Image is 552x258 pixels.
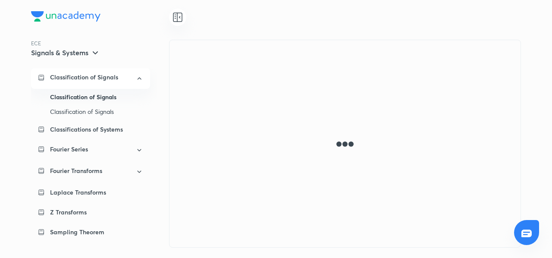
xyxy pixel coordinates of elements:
[50,208,87,217] p: Z Transforms
[50,125,123,134] p: Classifications of Systems
[50,188,106,197] p: Laplace Transforms
[50,73,118,81] p: Classification of Signals
[50,145,88,154] p: Fourier Series
[50,167,102,175] p: Fourier Transforms
[50,104,143,119] div: Classification of Signals
[31,40,169,47] p: ECE
[50,228,104,236] p: Sampling Theorem
[50,90,143,104] div: Classification of Signals
[31,11,100,22] img: Company Logo
[31,48,88,57] h5: Signals & Systems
